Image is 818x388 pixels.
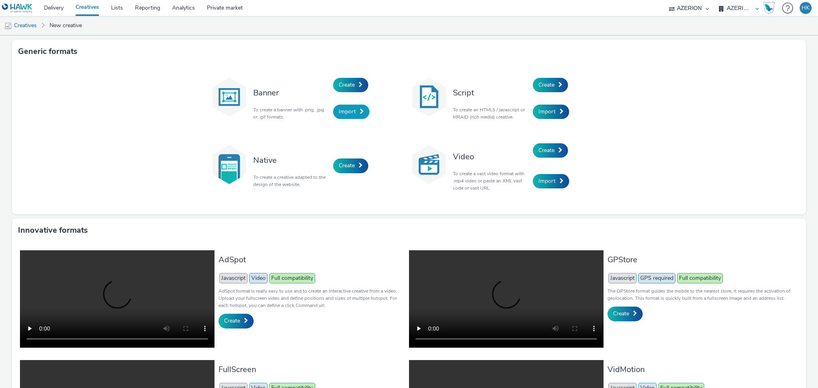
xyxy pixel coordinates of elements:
[677,273,723,283] span: Full compatibility
[538,146,554,154] span: Create
[339,162,355,169] span: Create
[538,108,556,115] span: Import
[218,314,254,328] a: Create
[608,364,794,375] h3: VidMotion
[453,170,529,192] p: To create a vast video format with .mp4 video or paste an XML vast code or vast URL.
[608,254,794,265] h3: GPStore
[608,307,643,321] a: Create
[18,224,88,236] h3: Innovative formats
[209,145,249,184] img: native.svg
[613,310,629,317] span: Create
[253,174,329,188] p: To create a creative adapted to the design of the website.
[269,273,315,283] span: Full compatibility
[453,151,529,162] h3: Video
[802,2,810,14] div: HK
[253,106,329,121] p: To create a banner with .png, .jpg or .gif formats.
[339,81,355,89] span: Create
[763,2,775,14] img: Hawk Academy
[453,87,529,98] h3: Script
[253,87,329,98] h3: Banner
[253,155,329,166] h3: Native
[453,106,529,121] p: To create an HTML5 / javascript or MRAID (rich media) creative.
[763,2,778,14] a: Hawk Academy
[533,143,568,158] a: Create
[46,16,86,35] a: New creative
[533,78,568,92] a: Create
[409,145,449,184] img: video.svg
[18,46,77,57] h3: Generic formats
[333,158,368,173] a: Create
[533,105,569,119] a: Import
[218,287,405,309] p: AdSpot format is really easy to use and to create an interactive creative from a video. Upload yo...
[638,273,675,283] span: GPS required
[533,174,569,188] a: Import
[218,364,405,375] h3: FullScreen
[2,3,33,13] img: undefined Logo
[538,177,556,185] span: Import
[339,108,356,115] span: Import
[224,317,240,325] span: Create
[249,273,268,283] span: Video
[333,105,369,119] a: Import
[219,273,248,283] span: Javascript
[333,78,368,92] a: Create
[4,22,12,30] img: mobile
[209,77,249,117] img: banner.svg
[608,273,637,283] span: Javascript
[538,81,554,89] span: Create
[218,254,405,265] h3: AdSpot
[409,77,449,117] img: code.svg
[608,287,794,302] p: The GPStore format guides the mobile to the nearest store, it requires the activation of geolocat...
